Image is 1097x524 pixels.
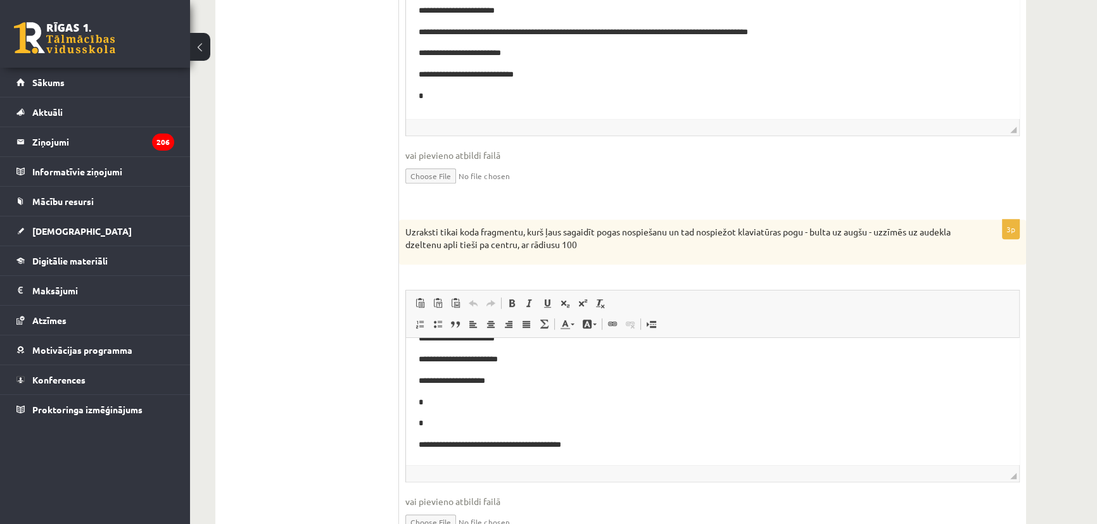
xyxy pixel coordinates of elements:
[16,187,174,216] a: Mācību resursi
[32,77,65,88] span: Sākums
[556,295,574,311] a: Подстрочный индекс
[482,295,500,311] a: Повторить (Ctrl+Y)
[16,157,174,186] a: Informatīvie ziņojumi
[1002,219,1020,239] p: 3p
[411,295,429,311] a: Вставить (Ctrl+V)
[535,316,553,332] a: Математика
[32,196,94,207] span: Mācību resursi
[578,316,600,332] a: Цвет фона
[1010,127,1017,133] span: Перетащите для изменения размера
[152,134,174,151] i: 206
[406,338,1019,465] iframe: Визуальный текстовый редактор, wiswyg-editor-user-answer-47433847659960
[14,22,115,54] a: Rīgas 1. Tālmācības vidusskola
[621,316,639,332] a: Убрать ссылку
[16,306,174,335] a: Atzīmes
[32,225,132,237] span: [DEMOGRAPHIC_DATA]
[16,276,174,305] a: Maksājumi
[32,106,63,118] span: Aktuāli
[16,335,174,365] a: Motivācijas programma
[521,295,538,311] a: Курсив (Ctrl+I)
[429,316,447,332] a: Вставить / удалить маркированный список
[592,295,609,311] a: Убрать форматирование
[405,495,1020,508] span: vai pievieno atbildi failā
[32,374,86,385] span: Konferences
[16,395,174,424] a: Proktoringa izmēģinājums
[13,13,600,132] body: Визуальный текстовый редактор, wiswyg-editor-user-answer-47433972300980
[16,127,174,156] a: Ziņojumi206
[500,316,517,332] a: По правому краю
[16,365,174,394] a: Konferences
[32,315,67,326] span: Atzīmes
[642,316,660,332] a: Вставить разрыв страницы для печати
[32,157,174,186] legend: Informatīvie ziņojumi
[13,13,600,47] body: Визуальный текстовый редактор, wiswyg-editor-user-answer-47433981529960
[16,97,174,127] a: Aktuāli
[503,295,521,311] a: Полужирный (Ctrl+B)
[1010,473,1017,479] span: Перетащите для изменения размера
[482,316,500,332] a: По центру
[32,276,174,305] legend: Maksājumi
[16,216,174,246] a: [DEMOGRAPHIC_DATA]
[16,68,174,97] a: Sākums
[16,246,174,275] a: Digitālie materiāli
[604,316,621,332] a: Вставить/Редактировать ссылку (Ctrl+K)
[429,295,447,311] a: Вставить только текст (Ctrl+Shift+V)
[447,316,464,332] a: Цитата
[447,295,464,311] a: Вставить из Word
[464,295,482,311] a: Отменить (Ctrl+Z)
[538,295,556,311] a: Подчеркнутый (Ctrl+U)
[411,316,429,332] a: Вставить / удалить нумерованный список
[574,295,592,311] a: Надстрочный индекс
[32,127,174,156] legend: Ziņojumi
[405,149,1020,162] span: vai pievieno atbildi failā
[32,404,143,415] span: Proktoringa izmēģinājums
[32,344,132,356] span: Motivācijas programma
[517,316,535,332] a: По ширине
[32,255,108,266] span: Digitālie materiāli
[556,316,578,332] a: Цвет текста
[405,226,956,251] p: Uzraksti tikai koda fragmentu, kurš ļaus sagaidīt pogas nospiešanu un tad nospiežot klaviatūras p...
[464,316,482,332] a: По левому краю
